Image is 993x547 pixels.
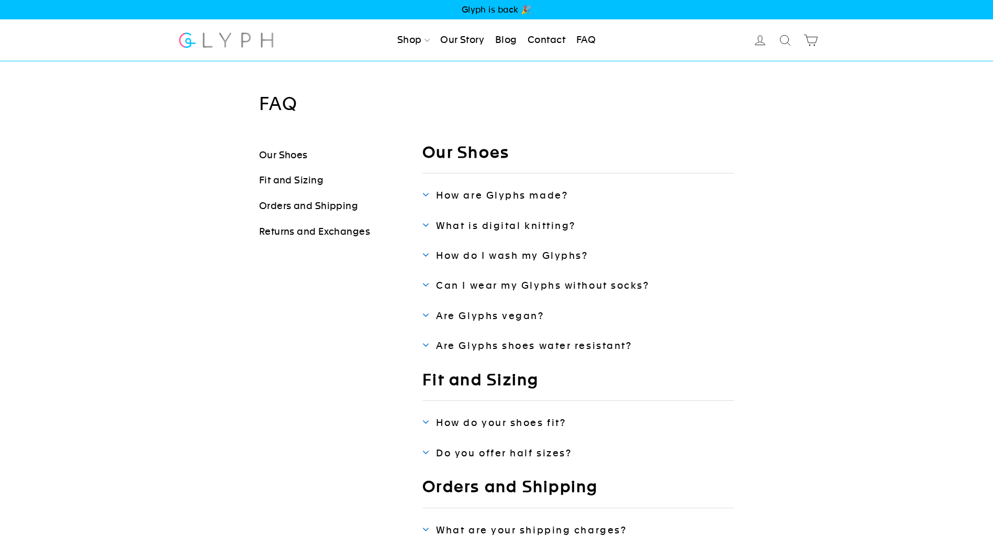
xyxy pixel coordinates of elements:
h2: Our Shoes [422,143,734,174]
ul: Primary [393,29,600,52]
span: Are Glyphs vegan? [436,310,544,321]
a: How do I wash my Glyphs? [422,249,734,261]
a: How are Glyphs made? [422,189,734,201]
span: What are your shipping charges? [436,524,627,535]
a: What are your shipping charges? [422,524,734,536]
h1: FAQ [259,93,734,116]
h2: Fit and Sizing [422,370,734,401]
span: How do your shoes fit? [436,417,566,428]
span: Do you offer half sizes? [436,447,572,458]
span: How are Glyphs made? [436,190,568,201]
img: Glyph [177,26,275,54]
a: Do you offer half sizes? [422,447,734,459]
a: How do your shoes fit? [422,417,734,429]
a: Our Shoes [259,149,308,160]
a: Our Story [436,29,488,52]
a: FAQ [572,29,600,52]
span: What is digital knitting? [436,220,576,231]
span: How do I wash my Glyphs? [436,250,588,261]
a: Are Glyphs shoes water resistant? [422,340,734,352]
a: Returns and Exchanges [259,226,370,237]
a: Contact [523,29,570,52]
a: What is digital knitting? [422,220,734,232]
span: Can I wear my Glyphs without socks? [436,280,649,291]
a: Fit and Sizing [259,174,323,185]
a: Are Glyphs vegan? [422,310,734,322]
span: Are Glyphs shoes water resistant? [436,340,632,351]
a: Shop [393,29,434,52]
h2: Orders and Shipping [422,477,734,508]
a: Blog [491,29,521,52]
a: Orders and Shipping [259,200,359,211]
a: Can I wear my Glyphs without socks? [422,279,734,291]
